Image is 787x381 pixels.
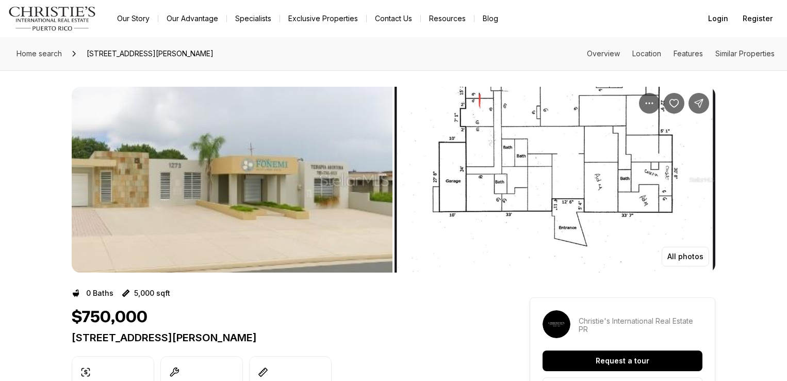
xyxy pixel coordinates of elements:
[395,87,715,273] button: View image gallery
[72,87,715,273] div: Listing Photos
[715,49,775,58] a: Skip to: Similar Properties
[17,49,62,58] span: Home search
[543,351,702,371] button: Request a tour
[227,11,280,26] a: Specialists
[579,317,702,334] p: Christie's International Real Estate PR
[702,8,734,29] button: Login
[109,11,158,26] a: Our Story
[674,49,703,58] a: Skip to: Features
[12,45,66,62] a: Home search
[8,6,96,31] img: logo
[72,87,392,273] button: View image gallery
[688,93,709,114] button: Share Property: 54 CALLE 54 SE #1273
[743,14,773,23] span: Register
[639,93,660,114] button: Property options
[632,49,661,58] a: Skip to: Location
[662,247,709,266] button: All photos
[280,11,366,26] a: Exclusive Properties
[736,8,779,29] button: Register
[72,87,392,273] li: 1 of 2
[367,11,420,26] button: Contact Us
[708,14,728,23] span: Login
[587,49,620,58] a: Skip to: Overview
[72,308,147,327] h1: $750,000
[587,50,775,58] nav: Page section menu
[86,289,113,297] p: 0 Baths
[72,331,493,344] p: [STREET_ADDRESS][PERSON_NAME]
[395,87,715,273] li: 2 of 2
[474,11,506,26] a: Blog
[664,93,684,114] button: Save Property: 54 CALLE 54 SE #1273
[134,289,170,297] p: 5,000 sqft
[421,11,474,26] a: Resources
[158,11,226,26] a: Our Advantage
[596,357,649,365] p: Request a tour
[667,252,703,261] p: All photos
[83,45,218,62] span: [STREET_ADDRESS][PERSON_NAME]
